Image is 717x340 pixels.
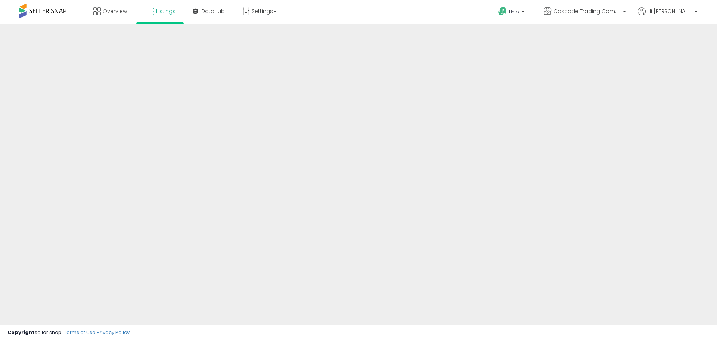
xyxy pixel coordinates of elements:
[553,7,621,15] span: Cascade Trading Company
[509,9,519,15] span: Help
[492,1,532,24] a: Help
[103,7,127,15] span: Overview
[201,7,225,15] span: DataHub
[7,329,35,336] strong: Copyright
[648,7,692,15] span: Hi [PERSON_NAME]
[97,329,130,336] a: Privacy Policy
[7,329,130,336] div: seller snap | |
[498,7,507,16] i: Get Help
[156,7,176,15] span: Listings
[638,7,698,24] a: Hi [PERSON_NAME]
[64,329,96,336] a: Terms of Use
